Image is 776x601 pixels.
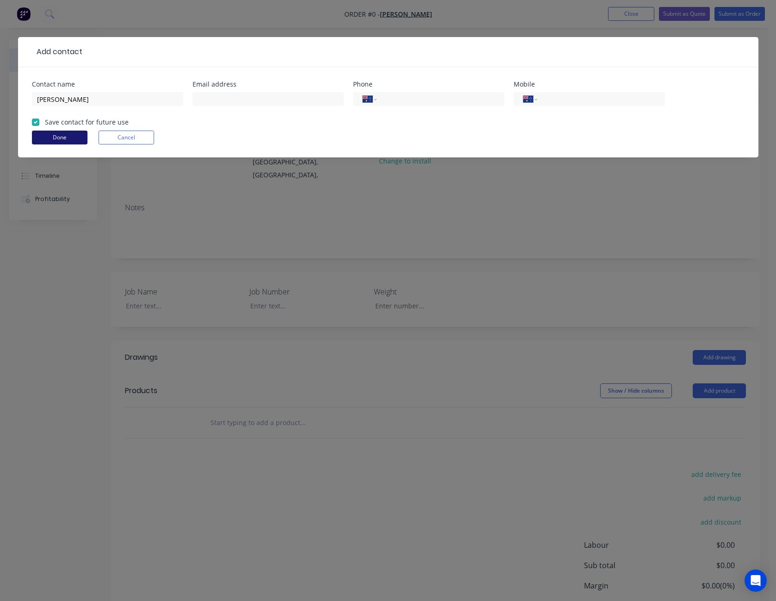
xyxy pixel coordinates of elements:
div: Phone [353,81,504,88]
label: Save contact for future use [45,117,129,127]
div: Mobile [514,81,665,88]
div: Open Intercom Messenger [745,570,767,592]
div: Contact name [32,81,183,88]
button: Done [32,131,87,144]
div: Add contact [32,46,82,57]
div: Email address [192,81,344,88]
button: Cancel [99,131,154,144]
